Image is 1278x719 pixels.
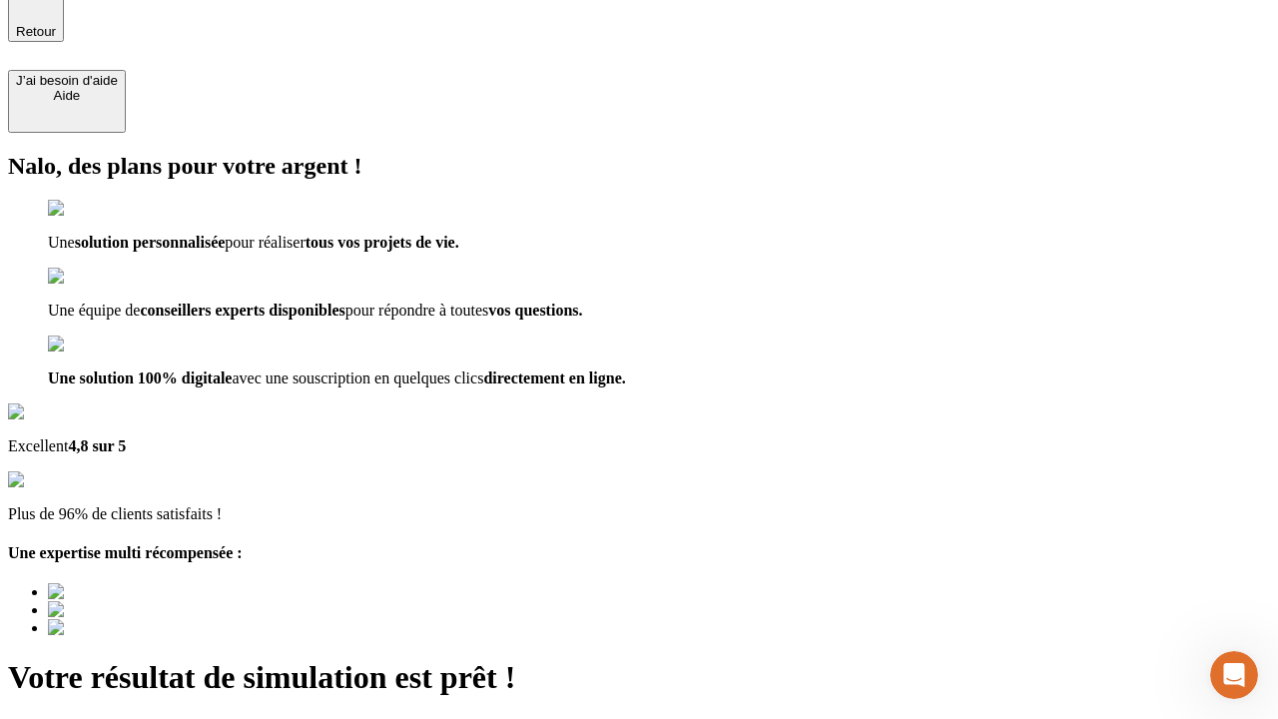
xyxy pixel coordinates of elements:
[8,403,124,421] img: Google Review
[48,336,134,354] img: checkmark
[8,437,68,454] span: Excellent
[75,234,226,251] span: solution personnalisée
[483,369,625,386] span: directement en ligne.
[488,302,582,319] span: vos questions.
[1210,651,1258,699] iframe: Intercom live chat
[68,437,126,454] span: 4,8 sur 5
[140,302,344,319] span: conseillers experts disponibles
[48,619,233,637] img: Best savings advice award
[16,88,118,103] div: Aide
[48,369,232,386] span: Une solution 100% digitale
[48,268,134,286] img: checkmark
[16,24,56,39] span: Retour
[48,234,75,251] span: Une
[8,70,126,133] button: J’ai besoin d'aideAide
[345,302,489,319] span: pour répondre à toutes
[8,659,1270,696] h1: Votre résultat de simulation est prêt !
[306,234,459,251] span: tous vos projets de vie.
[48,601,233,619] img: Best savings advice award
[8,153,1270,180] h2: Nalo, des plans pour votre argent !
[8,505,1270,523] p: Plus de 96% de clients satisfaits !
[225,234,305,251] span: pour réaliser
[232,369,483,386] span: avec une souscription en quelques clics
[48,302,140,319] span: Une équipe de
[48,583,233,601] img: Best savings advice award
[8,471,107,489] img: reviews stars
[48,200,134,218] img: checkmark
[16,73,118,88] div: J’ai besoin d'aide
[8,544,1270,562] h4: Une expertise multi récompensée :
